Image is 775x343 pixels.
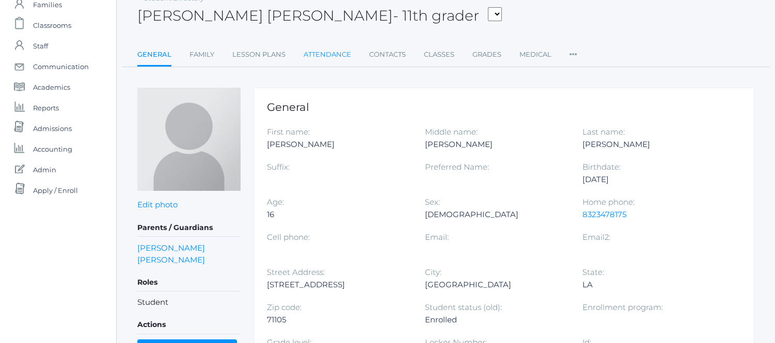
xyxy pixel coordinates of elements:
a: [PERSON_NAME] [137,254,205,266]
div: 16 [267,208,409,221]
a: Edit photo [137,200,178,209]
h2: [PERSON_NAME] [PERSON_NAME] [137,8,502,24]
a: Contacts [369,44,406,65]
label: Email: [425,232,449,242]
label: Enrollment program: [582,302,663,312]
a: 8323478175 [582,209,626,219]
label: State: [582,267,604,277]
span: Communication [33,56,89,77]
div: LA [582,279,725,291]
label: Student status (old): [425,302,502,312]
h1: General [267,101,741,113]
div: [PERSON_NAME] [425,138,567,151]
label: Sex: [425,197,440,207]
div: [STREET_ADDRESS] [267,279,409,291]
span: Reports [33,97,59,118]
label: Last name: [582,127,625,137]
h5: Actions [137,316,241,334]
label: Zip code: [267,302,302,312]
h5: Roles [137,274,241,291]
span: Admissions [33,118,72,139]
div: [GEOGRAPHIC_DATA] [425,279,567,291]
img: Hudson Chartier [137,88,241,191]
div: [PERSON_NAME] [267,138,409,151]
h5: Parents / Guardians [137,219,241,237]
span: - 11th grader [393,7,479,24]
label: Middle name: [425,127,478,137]
a: Grades [472,44,501,65]
label: Street Address: [267,267,325,277]
a: Attendance [304,44,351,65]
label: Home phone: [582,197,635,207]
label: City: [425,267,441,277]
label: Email2: [582,232,610,242]
span: Academics [33,77,70,97]
span: Admin [33,159,56,180]
div: [PERSON_NAME] [582,138,725,151]
div: [DEMOGRAPHIC_DATA] [425,208,567,221]
a: Family [189,44,214,65]
div: Enrolled [425,314,567,326]
a: General [137,44,171,67]
label: Suffix: [267,162,290,172]
span: Classrooms [33,15,71,36]
a: Lesson Plans [232,44,286,65]
span: Apply / Enroll [33,180,78,201]
a: [PERSON_NAME] [137,242,205,254]
span: Accounting [33,139,72,159]
li: Student [137,297,241,308]
div: [DATE] [582,173,725,186]
label: Cell phone: [267,232,310,242]
a: Classes [424,44,454,65]
label: First name: [267,127,310,137]
label: Preferred Name: [425,162,489,172]
label: Age: [267,197,284,207]
a: Medical [519,44,551,65]
div: 71105 [267,314,409,326]
label: Birthdate: [582,162,621,172]
span: Staff [33,36,48,56]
